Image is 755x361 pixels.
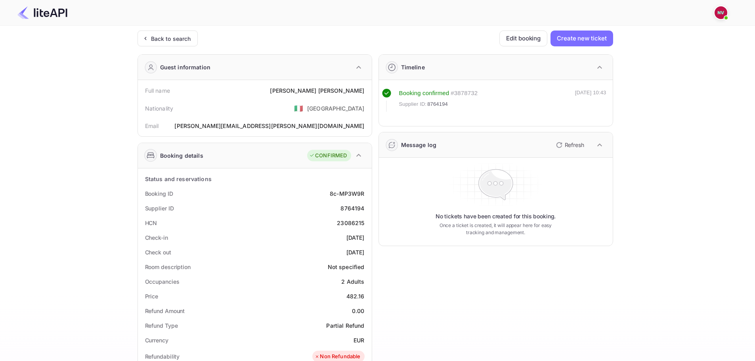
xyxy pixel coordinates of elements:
[328,263,365,271] div: Not specified
[715,6,727,19] img: Nicholas Valbusa
[341,277,364,286] div: 2 Adults
[337,219,364,227] div: 23086215
[145,219,157,227] div: HCN
[145,233,168,242] div: Check-in
[145,336,168,344] div: Currency
[174,122,364,130] div: [PERSON_NAME][EMAIL_ADDRESS][PERSON_NAME][DOMAIN_NAME]
[145,175,212,183] div: Status and reservations
[354,336,364,344] div: EUR
[401,141,437,149] div: Message log
[145,204,174,212] div: Supplier ID
[575,89,606,112] div: [DATE] 10:43
[399,100,427,108] span: Supplier ID:
[309,152,347,160] div: CONFIRMED
[145,352,180,361] div: Refundability
[330,189,364,198] div: 8c-MP3W9R
[151,34,191,43] div: Back to search
[145,86,170,95] div: Full name
[436,212,556,220] p: No tickets have been created for this booking.
[17,6,67,19] img: LiteAPI Logo
[270,86,364,95] div: [PERSON_NAME] [PERSON_NAME]
[145,248,171,256] div: Check out
[145,277,180,286] div: Occupancies
[565,141,584,149] p: Refresh
[399,89,449,98] div: Booking confirmed
[346,233,365,242] div: [DATE]
[346,248,365,256] div: [DATE]
[427,100,448,108] span: 8764194
[352,307,365,315] div: 0.00
[401,63,425,71] div: Timeline
[433,222,558,236] p: Once a ticket is created, it will appear here for easy tracking and management.
[499,31,547,46] button: Edit booking
[550,31,613,46] button: Create new ticket
[451,89,478,98] div: # 3878732
[551,139,587,151] button: Refresh
[307,104,365,113] div: [GEOGRAPHIC_DATA]
[145,189,173,198] div: Booking ID
[145,122,159,130] div: Email
[145,307,185,315] div: Refund Amount
[145,263,191,271] div: Room description
[314,353,360,361] div: Non Refundable
[346,292,365,300] div: 482.16
[326,321,364,330] div: Partial Refund
[294,101,303,115] span: United States
[145,292,159,300] div: Price
[145,104,174,113] div: Nationality
[145,321,178,330] div: Refund Type
[160,63,211,71] div: Guest information
[340,204,364,212] div: 8764194
[160,151,203,160] div: Booking details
